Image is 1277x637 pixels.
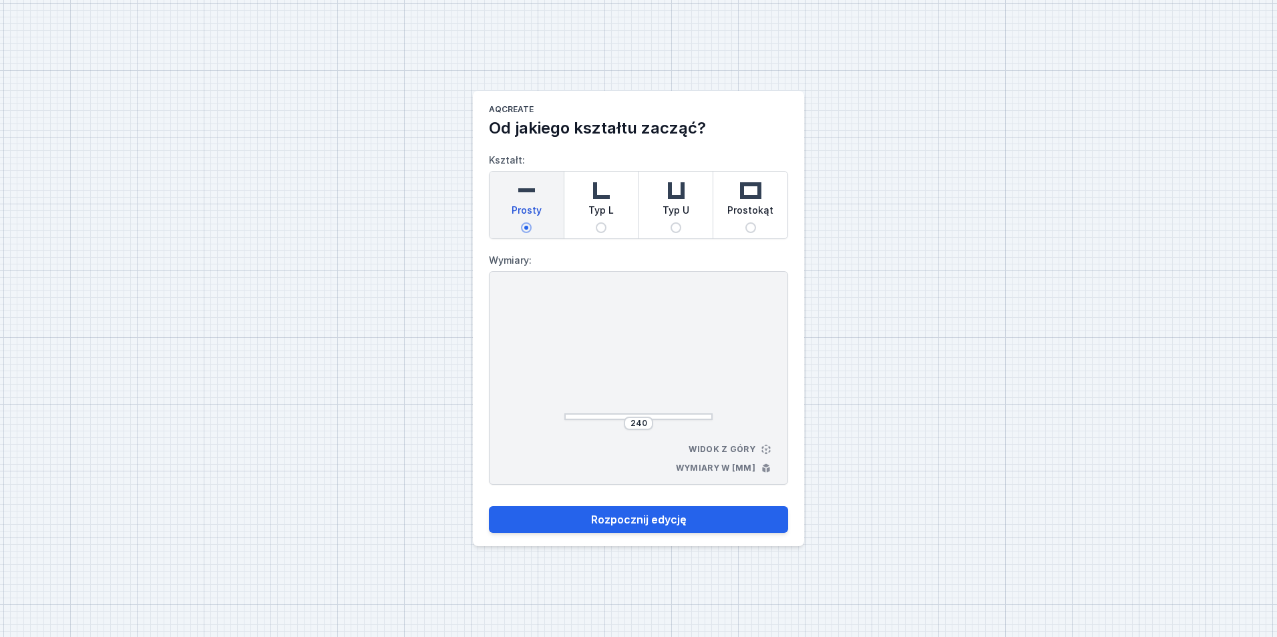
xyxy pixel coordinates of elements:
[596,222,606,233] input: Typ L
[513,177,540,204] img: straight.svg
[521,222,532,233] input: Prosty
[727,204,773,222] span: Prostokąt
[737,177,764,204] img: rectangle.svg
[671,222,681,233] input: Typ U
[588,177,614,204] img: l-shaped.svg
[512,204,542,222] span: Prosty
[628,418,649,429] input: Wymiar [mm]
[745,222,756,233] input: Prostokąt
[663,177,689,204] img: u-shaped.svg
[489,250,788,271] label: Wymiary:
[588,204,614,222] span: Typ L
[489,118,788,139] h2: Od jakiego kształtu zacząć?
[489,104,788,118] h1: AQcreate
[489,506,788,533] button: Rozpocznij edycję
[489,150,788,239] label: Kształt:
[663,204,689,222] span: Typ U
